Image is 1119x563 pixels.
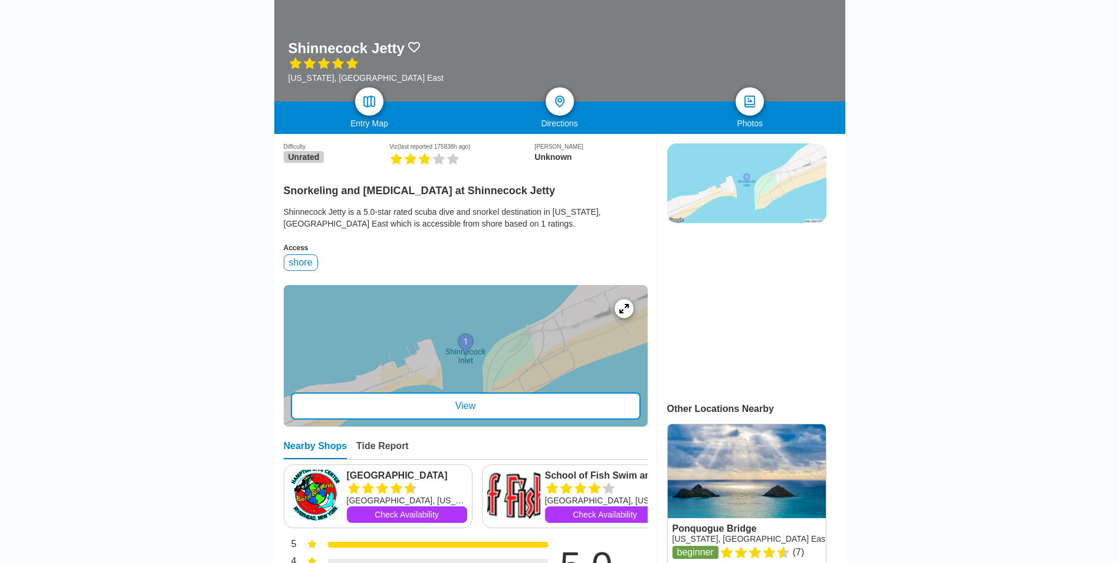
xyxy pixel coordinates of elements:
img: staticmap [667,143,826,223]
div: [GEOGRAPHIC_DATA], [US_STATE] [545,495,665,506]
div: [US_STATE], [GEOGRAPHIC_DATA] East [288,73,444,83]
div: Viz (last reported 175838h ago) [389,143,534,150]
div: View [291,392,641,420]
div: Photos [655,119,845,128]
img: directions [553,94,567,109]
h2: Snorkeling and [MEDICAL_DATA] at Shinnecock Jetty [284,178,648,197]
div: Tide Report [356,441,409,459]
a: Check Availability [545,506,665,523]
a: entry mapView [284,285,648,427]
div: Nearby Shops [284,441,347,459]
a: directions [546,87,574,116]
a: map [355,87,383,116]
div: [PERSON_NAME] [534,143,647,150]
a: School of Fish Swim and Scuba Inc. [545,470,665,482]
div: 5 [284,538,297,553]
a: [GEOGRAPHIC_DATA] [347,470,467,482]
div: Directions [464,119,655,128]
div: Access [284,244,648,252]
div: Entry Map [274,119,465,128]
a: photos [736,87,764,116]
img: Hampton Dive Center [289,470,342,523]
span: Unrated [284,151,324,163]
h1: Shinnecock Jetty [288,40,405,57]
div: [GEOGRAPHIC_DATA], [US_STATE] [347,495,467,506]
img: School of Fish Swim and Scuba Inc. [487,470,540,523]
div: Shinnecock Jetty is a 5.0-star rated scuba dive and snorkel destination in [US_STATE], [GEOGRAPHI... [284,206,648,230]
img: photos [743,94,757,109]
div: Other Locations Nearby [667,404,845,414]
img: map [362,94,376,109]
a: Check Availability [347,506,467,523]
div: Difficulty [284,143,390,150]
div: shore [284,254,318,271]
a: [US_STATE], [GEOGRAPHIC_DATA] East [672,534,828,544]
div: Unknown [534,152,647,162]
